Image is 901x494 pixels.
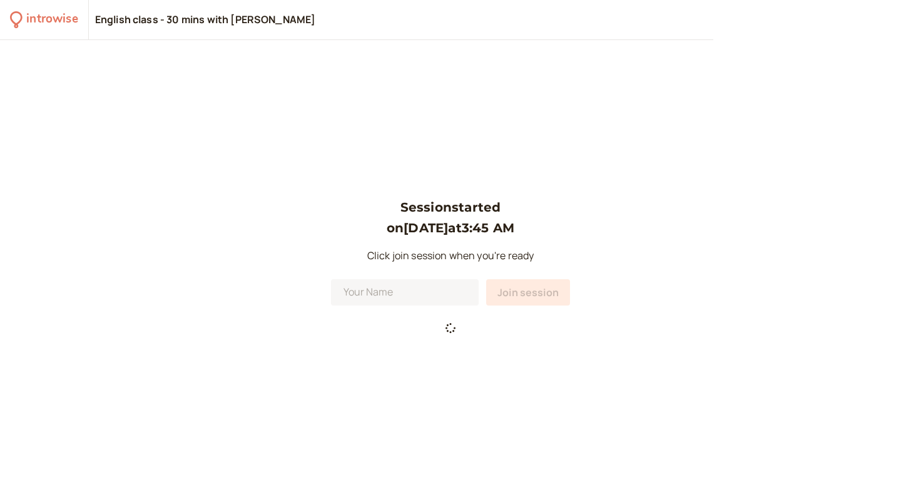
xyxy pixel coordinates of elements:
[331,248,570,264] p: Click join session when you're ready
[95,13,316,27] div: English class - 30 mins with [PERSON_NAME]
[26,10,78,29] div: introwise
[486,279,570,306] button: Join session
[331,279,479,306] input: Your Name
[331,197,570,238] h3: Session started on [DATE] at 3:45 AM
[497,286,559,299] span: Join session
